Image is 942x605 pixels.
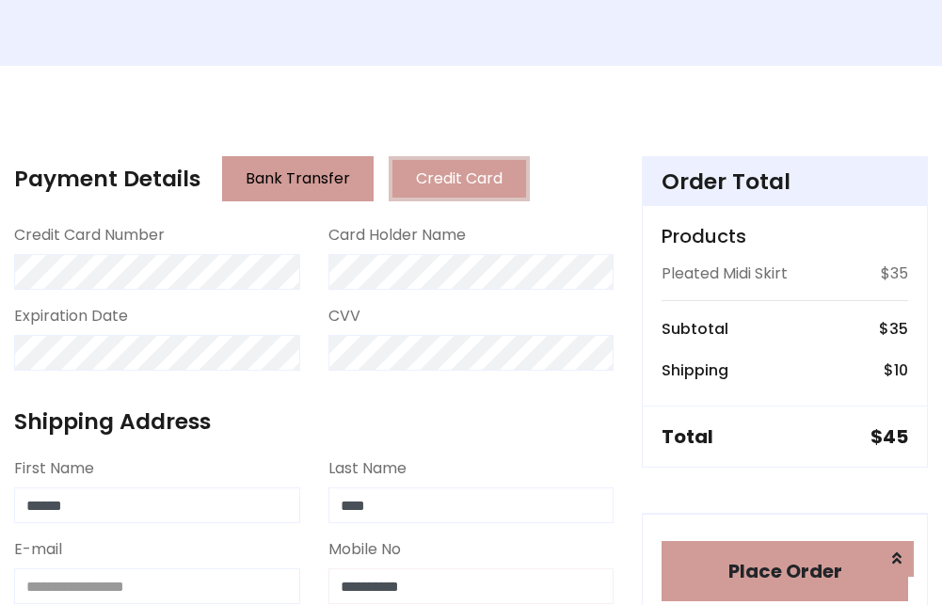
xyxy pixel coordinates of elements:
[870,425,908,448] h5: $
[883,423,908,450] span: 45
[328,538,401,561] label: Mobile No
[328,457,407,480] label: Last Name
[328,224,466,247] label: Card Holder Name
[662,361,728,379] h6: Shipping
[662,263,788,285] p: Pleated Midi Skirt
[14,538,62,561] label: E-mail
[14,457,94,480] label: First Name
[14,305,128,327] label: Expiration Date
[14,224,165,247] label: Credit Card Number
[879,320,908,338] h6: $
[662,425,713,448] h5: Total
[662,320,728,338] h6: Subtotal
[14,408,614,435] h4: Shipping Address
[389,156,530,201] button: Credit Card
[328,305,360,327] label: CVV
[222,156,374,201] button: Bank Transfer
[881,263,908,285] p: $35
[662,168,908,195] h4: Order Total
[14,166,200,192] h4: Payment Details
[894,359,908,381] span: 10
[884,361,908,379] h6: $
[889,318,908,340] span: 35
[662,225,908,247] h5: Products
[662,541,908,601] button: Place Order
